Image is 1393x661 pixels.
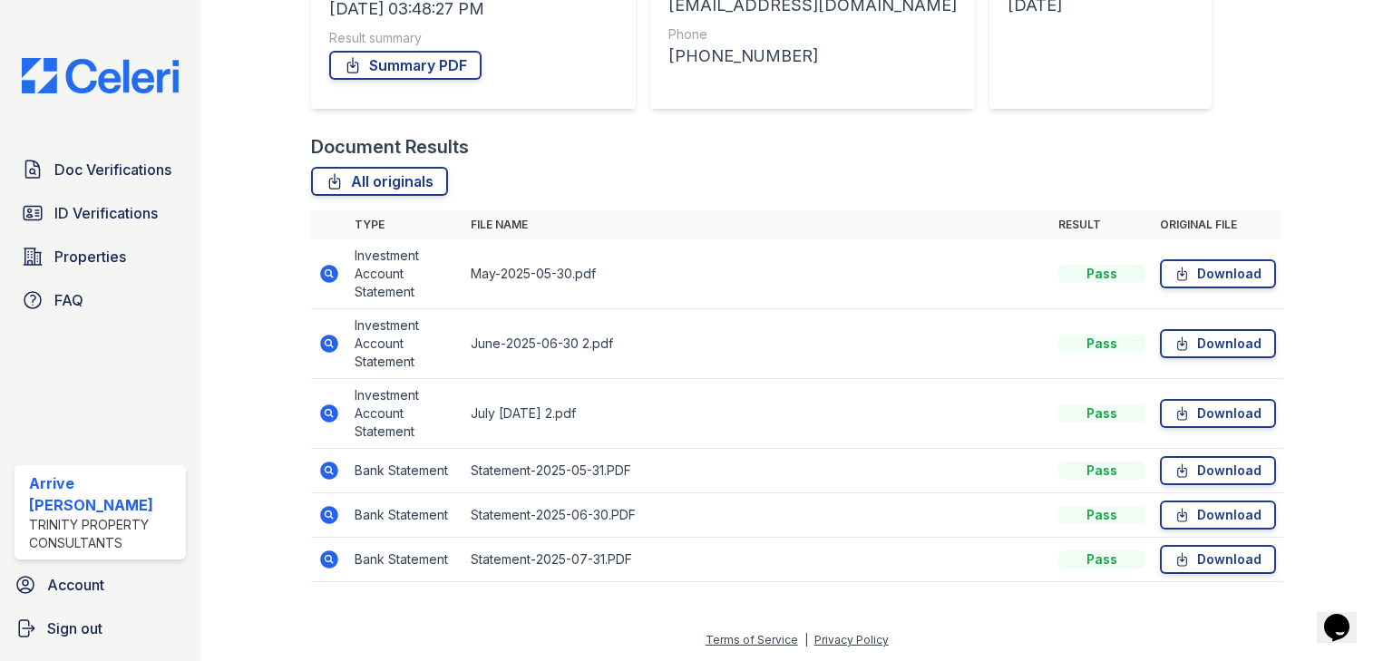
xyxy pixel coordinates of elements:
[1160,259,1276,288] a: Download
[463,239,1051,309] td: May-2025-05-30.pdf
[1051,210,1153,239] th: Result
[347,379,463,449] td: Investment Account Statement
[1058,265,1145,283] div: Pass
[54,159,171,180] span: Doc Verifications
[804,633,808,646] div: |
[29,472,179,516] div: Arrive [PERSON_NAME]
[329,51,482,80] a: Summary PDF
[7,567,193,603] a: Account
[1160,399,1276,428] a: Download
[47,574,104,596] span: Account
[1317,588,1375,643] iframe: chat widget
[1058,404,1145,423] div: Pass
[15,151,186,188] a: Doc Verifications
[463,210,1051,239] th: File name
[463,538,1051,582] td: Statement-2025-07-31.PDF
[1160,456,1276,485] a: Download
[347,449,463,493] td: Bank Statement
[668,44,957,69] div: [PHONE_NUMBER]
[54,289,83,311] span: FAQ
[1058,462,1145,480] div: Pass
[1160,545,1276,574] a: Download
[47,617,102,639] span: Sign out
[311,134,469,160] div: Document Results
[463,379,1051,449] td: July [DATE] 2.pdf
[15,282,186,318] a: FAQ
[1153,210,1283,239] th: Original file
[347,239,463,309] td: Investment Account Statement
[54,246,126,267] span: Properties
[54,202,158,224] span: ID Verifications
[1160,329,1276,358] a: Download
[329,29,618,47] div: Result summary
[7,58,193,93] img: CE_Logo_Blue-a8612792a0a2168367f1c8372b55b34899dd931a85d93a1a3d3e32e68fde9ad4.png
[1058,335,1145,353] div: Pass
[347,309,463,379] td: Investment Account Statement
[668,25,957,44] div: Phone
[706,633,798,646] a: Terms of Service
[1160,501,1276,530] a: Download
[311,167,448,196] a: All originals
[347,210,463,239] th: Type
[347,493,463,538] td: Bank Statement
[29,516,179,552] div: Trinity Property Consultants
[15,238,186,275] a: Properties
[7,610,193,646] a: Sign out
[463,449,1051,493] td: Statement-2025-05-31.PDF
[814,633,889,646] a: Privacy Policy
[1058,550,1145,569] div: Pass
[347,538,463,582] td: Bank Statement
[15,195,186,231] a: ID Verifications
[463,493,1051,538] td: Statement-2025-06-30.PDF
[1058,506,1145,524] div: Pass
[463,309,1051,379] td: June-2025-06-30 2.pdf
